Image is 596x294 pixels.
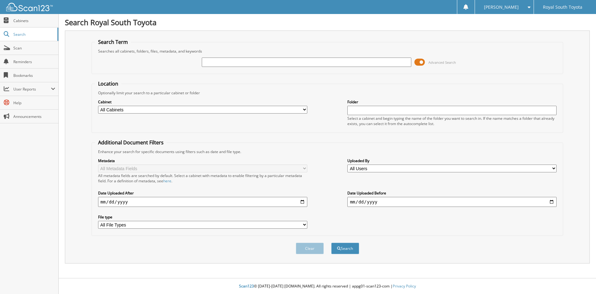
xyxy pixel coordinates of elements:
legend: Additional Document Filters [95,139,167,146]
span: [PERSON_NAME] [484,5,519,9]
input: end [347,197,557,207]
img: scan123-logo-white.svg [6,3,53,11]
span: User Reports [13,86,51,92]
label: Cabinet [98,99,307,105]
span: Search [13,32,54,37]
span: Reminders [13,59,55,64]
a: here [163,178,171,184]
button: Search [331,243,359,254]
a: Privacy Policy [393,283,416,289]
label: Metadata [98,158,307,163]
div: All metadata fields are searched by default. Select a cabinet with metadata to enable filtering b... [98,173,307,184]
div: Enhance your search for specific documents using filters such as date and file type. [95,149,560,154]
input: start [98,197,307,207]
span: Scan [13,45,55,51]
label: Date Uploaded After [98,190,307,196]
legend: Location [95,80,121,87]
legend: Search Term [95,39,131,45]
label: Uploaded By [347,158,557,163]
div: © [DATE]-[DATE] [DOMAIN_NAME]. All rights reserved | appg01-scan123-com | [59,279,596,294]
span: Cabinets [13,18,55,23]
h1: Search Royal South Toyota [65,17,590,27]
label: File type [98,214,307,220]
div: Optionally limit your search to a particular cabinet or folder [95,90,560,96]
div: Select a cabinet and begin typing the name of the folder you want to search in. If the name match... [347,116,557,126]
span: Announcements [13,114,55,119]
span: Advanced Search [428,60,456,65]
span: Royal South Toyota [543,5,582,9]
span: Help [13,100,55,105]
div: Searches all cabinets, folders, files, metadata, and keywords [95,49,560,54]
span: Bookmarks [13,73,55,78]
label: Folder [347,99,557,105]
button: Clear [296,243,324,254]
span: Scan123 [239,283,254,289]
label: Date Uploaded Before [347,190,557,196]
